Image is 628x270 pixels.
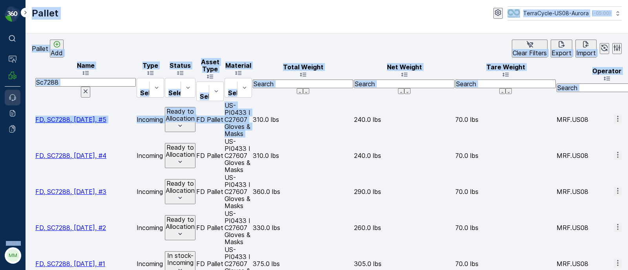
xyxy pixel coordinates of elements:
[455,174,556,209] td: 70.0 lbs
[455,80,556,88] input: Search
[35,116,106,123] span: FD, SC7288, [DATE], #5
[354,210,455,245] td: 260.0 lbs
[166,252,195,266] p: In stock-Incoming
[196,138,224,173] td: FD Pallet
[508,6,622,20] button: TerraCycle-US08-Aurora(-05:00)
[35,62,136,69] p: Name
[225,174,252,209] td: US-PI0433 I C27607 Gloves & Masks
[225,102,252,137] td: US-PI0433 I C27607 Gloves & Masks
[35,260,105,268] span: FD, SC7288, [DATE], #1
[165,143,195,168] button: Ready to Allocation
[523,9,589,17] p: TerraCycle-US08-Aurora
[225,62,252,69] p: Material
[35,224,106,232] a: FD, SC7288, 08/19/25, #2
[165,215,195,240] button: Ready to Allocation
[166,108,195,122] p: Ready to Allocation
[551,49,571,56] p: Export
[166,180,195,194] p: Ready to Allocation
[35,260,105,268] a: FD, SC7288, 08/19/25, #1
[228,89,248,96] p: Select
[455,63,556,71] p: Tare Weight
[137,102,164,137] td: Incoming
[35,188,106,196] a: FD, SC7288, 08/19/25, #3
[5,6,20,22] img: logo
[168,89,189,96] p: Select
[354,138,455,173] td: 240.0 lbs
[354,102,455,137] td: 240.0 lbs
[354,63,455,71] p: Net Weight
[592,10,611,16] p: ( -05:00 )
[50,40,64,58] button: Add
[253,210,353,245] td: 330.0 lbs
[253,102,353,137] td: 310.0 lbs
[200,93,220,100] p: Select
[576,49,596,56] p: Import
[165,62,195,69] p: Status
[455,210,556,245] td: 70.0 lbs
[354,174,455,209] td: 290.0 lbs
[137,62,164,69] p: Type
[165,107,195,132] button: Ready to Allocation
[575,40,597,58] button: Import
[253,80,353,88] input: Search
[51,49,63,56] p: Add
[225,138,252,173] td: US-PI0433 I C27607 Gloves & Masks
[253,138,353,173] td: 310.0 lbs
[32,45,48,52] p: Pallet
[512,40,548,58] button: Clear Filters
[35,152,106,159] a: FD, SC7288, 08/19/25, #4
[5,241,20,246] span: v 1.48.1
[137,138,164,173] td: Incoming
[35,78,136,87] input: Search
[225,210,252,245] td: US-PI0433 I C27607 Gloves & Masks
[35,188,106,196] span: FD, SC7288, [DATE], #3
[7,249,19,262] div: MM
[551,40,572,58] button: Export
[35,116,106,123] a: FD, SC7288, 08/19/25, #5
[196,210,224,245] td: FD Pallet
[137,210,164,245] td: Incoming
[166,216,195,230] p: Ready to Allocation
[35,224,106,232] span: FD, SC7288, [DATE], #2
[455,138,556,173] td: 70.0 lbs
[137,174,164,209] td: Incoming
[196,102,224,137] td: FD Pallet
[508,9,520,18] img: image_ci7OI47.png
[513,49,547,56] p: Clear Filters
[166,144,195,158] p: Ready to Allocation
[165,179,195,204] button: Ready to Allocation
[253,63,353,71] p: Total Weight
[35,152,106,159] span: FD, SC7288, [DATE], #4
[196,174,224,209] td: FD Pallet
[5,247,20,264] button: MM
[253,174,353,209] td: 360.0 lbs
[140,89,161,96] p: Select
[196,58,224,72] p: Asset Type
[32,7,58,20] p: Pallet
[455,102,556,137] td: 70.0 lbs
[354,80,455,88] input: Search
